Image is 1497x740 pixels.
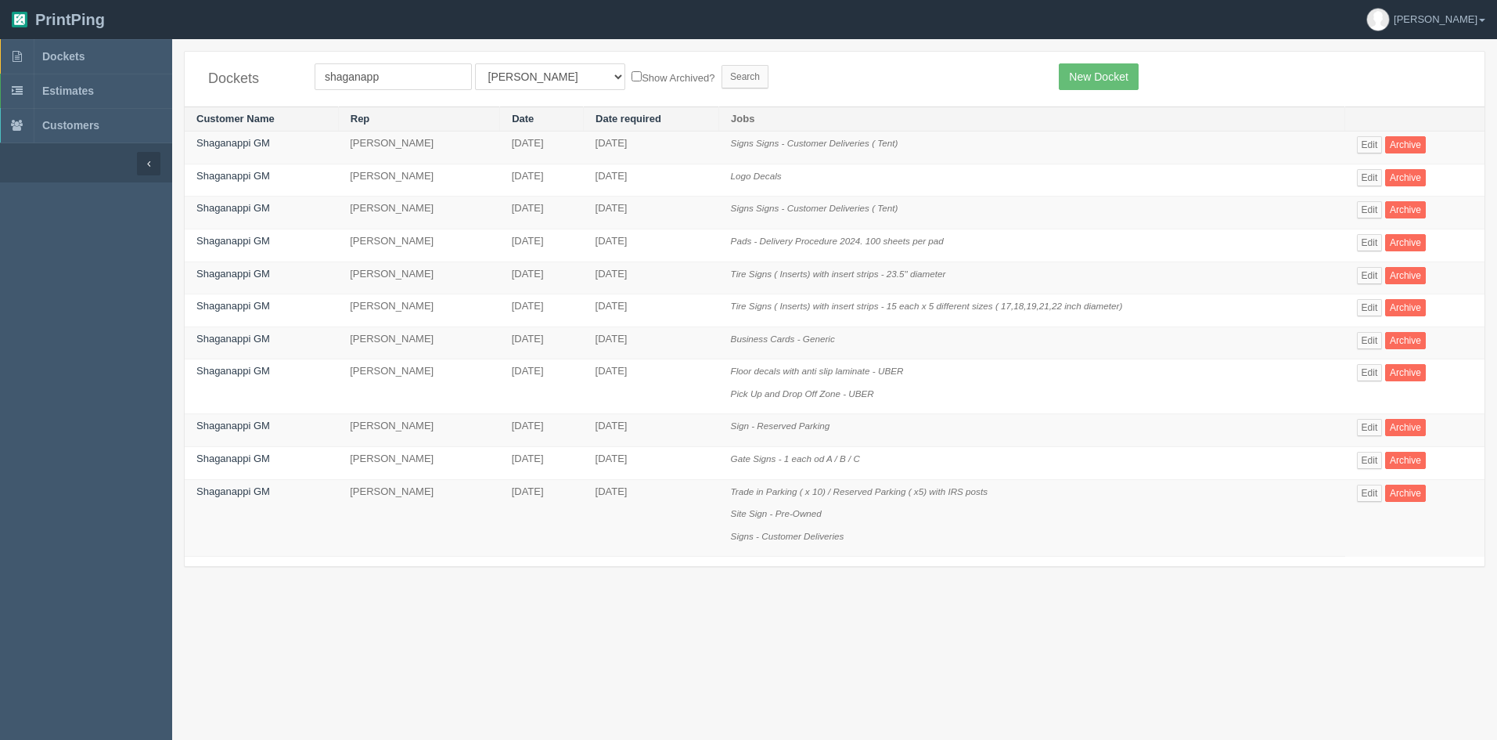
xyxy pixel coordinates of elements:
[338,414,499,447] td: [PERSON_NAME]
[196,333,270,345] a: Shaganappi GM
[731,334,835,344] i: Business Cards - Generic
[1357,201,1383,218] a: Edit
[1385,364,1426,381] a: Archive
[1357,267,1383,284] a: Edit
[731,138,898,148] i: Signs Signs - Customer Deliveries ( Tent)
[1357,452,1383,469] a: Edit
[731,421,830,431] i: Sign - Reserved Parking
[1385,485,1426,502] a: Archive
[500,294,584,327] td: [DATE]
[196,137,270,149] a: Shaganappi GM
[500,262,584,294] td: [DATE]
[1385,419,1426,436] a: Archive
[632,71,642,81] input: Show Archived?
[196,300,270,312] a: Shaganappi GM
[731,508,822,518] i: Site Sign - Pre-Owned
[1357,234,1383,251] a: Edit
[500,327,584,359] td: [DATE]
[584,479,719,557] td: [DATE]
[196,202,270,214] a: Shaganappi GM
[196,453,270,464] a: Shaganappi GM
[1059,63,1138,90] a: New Docket
[1357,332,1383,349] a: Edit
[731,366,904,376] i: Floor decals with anti slip laminate - UBER
[500,164,584,197] td: [DATE]
[584,446,719,479] td: [DATE]
[731,236,944,246] i: Pads - Delivery Procedure 2024. 100 sheets per pad
[500,229,584,262] td: [DATE]
[196,170,270,182] a: Shaganappi GM
[584,327,719,359] td: [DATE]
[196,268,270,280] a: Shaganappi GM
[338,327,499,359] td: [PERSON_NAME]
[632,68,714,86] label: Show Archived?
[1357,419,1383,436] a: Edit
[1357,364,1383,381] a: Edit
[1385,299,1426,316] a: Archive
[1357,299,1383,316] a: Edit
[1385,332,1426,349] a: Archive
[42,119,99,132] span: Customers
[731,203,898,213] i: Signs Signs - Customer Deliveries ( Tent)
[731,388,874,399] i: Pick Up and Drop Off Zone - UBER
[196,486,270,497] a: Shaganappi GM
[500,446,584,479] td: [DATE]
[1385,169,1426,186] a: Archive
[196,365,270,377] a: Shaganappi GM
[584,294,719,327] td: [DATE]
[196,420,270,431] a: Shaganappi GM
[584,414,719,447] td: [DATE]
[500,359,584,414] td: [DATE]
[584,197,719,229] td: [DATE]
[1357,485,1383,502] a: Edit
[196,113,275,125] a: Customer Name
[584,132,719,164] td: [DATE]
[500,197,584,229] td: [DATE]
[1357,169,1383,186] a: Edit
[1385,136,1426,153] a: Archive
[584,359,719,414] td: [DATE]
[584,164,719,197] td: [DATE]
[1357,136,1383,153] a: Edit
[338,197,499,229] td: [PERSON_NAME]
[731,531,844,541] i: Signs - Customer Deliveries
[500,414,584,447] td: [DATE]
[338,262,499,294] td: [PERSON_NAME]
[731,301,1123,311] i: Tire Signs ( Inserts) with insert strips - 15 each x 5 different sizes ( 17,18,19,21,22 inch diam...
[500,132,584,164] td: [DATE]
[731,269,946,279] i: Tire Signs ( Inserts) with insert strips - 23.5" diameter
[1385,201,1426,218] a: Archive
[338,229,499,262] td: [PERSON_NAME]
[719,106,1345,132] th: Jobs
[1385,234,1426,251] a: Archive
[315,63,472,90] input: Customer Name
[731,486,988,496] i: Trade in Parking ( x 10) / Reserved Parking ( x5) with IRS posts
[731,171,782,181] i: Logo Decals
[351,113,370,125] a: Rep
[731,453,860,464] i: Gate Signs - 1 each od A / B / C
[584,229,719,262] td: [DATE]
[584,262,719,294] td: [DATE]
[338,479,499,557] td: [PERSON_NAME]
[12,12,27,27] img: logo-3e63b451c926e2ac314895c53de4908e5d424f24456219fb08d385ab2e579770.png
[722,65,768,88] input: Search
[338,164,499,197] td: [PERSON_NAME]
[338,446,499,479] td: [PERSON_NAME]
[42,50,85,63] span: Dockets
[500,479,584,557] td: [DATE]
[42,85,94,97] span: Estimates
[1385,452,1426,469] a: Archive
[208,71,291,87] h4: Dockets
[1385,267,1426,284] a: Archive
[596,113,661,125] a: Date required
[512,113,534,125] a: Date
[338,359,499,414] td: [PERSON_NAME]
[338,294,499,327] td: [PERSON_NAME]
[1367,9,1389,31] img: avatar_default-7531ab5dedf162e01f1e0bb0964e6a185e93c5c22dfe317fb01d7f8cd2b1632c.jpg
[338,132,499,164] td: [PERSON_NAME]
[196,235,270,247] a: Shaganappi GM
